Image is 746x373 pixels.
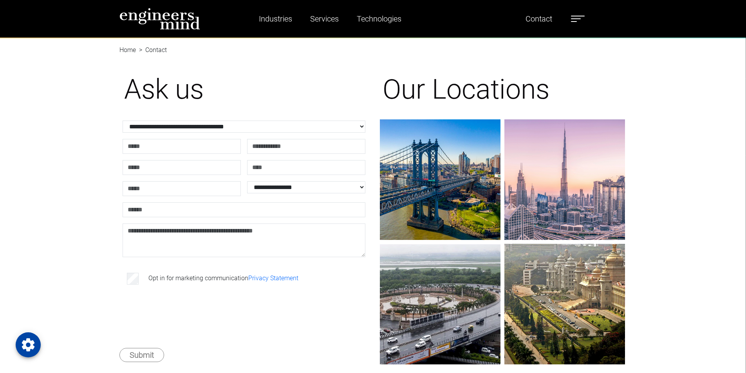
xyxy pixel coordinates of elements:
[136,45,167,55] li: Contact
[256,10,295,28] a: Industries
[124,73,364,106] h1: Ask us
[119,8,200,30] img: logo
[307,10,342,28] a: Services
[124,299,243,329] iframe: reCAPTCHA
[383,73,622,106] h1: Our Locations
[119,46,136,54] a: Home
[148,274,298,283] label: Opt in for marketing communication
[504,244,625,364] img: gif
[119,38,627,47] nav: breadcrumb
[248,274,298,282] a: Privacy Statement
[380,119,500,240] img: gif
[504,119,625,240] img: gif
[119,348,164,362] button: Submit
[380,244,500,364] img: gif
[522,10,555,28] a: Contact
[354,10,405,28] a: Technologies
